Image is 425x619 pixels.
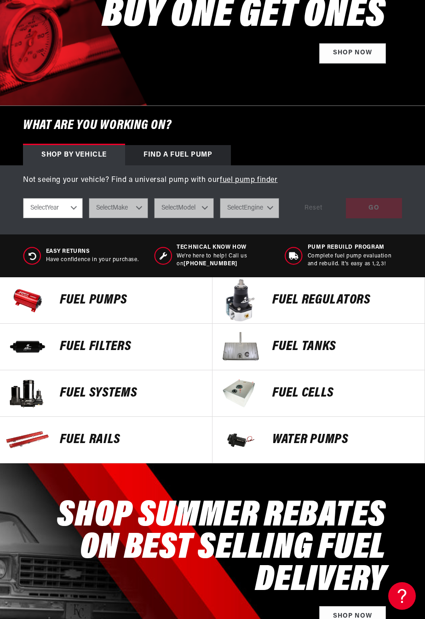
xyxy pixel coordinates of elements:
img: Fuel Pumps [5,277,51,323]
select: Engine [220,198,280,218]
a: fuel pump finder [220,176,278,184]
p: FUEL FILTERS [60,340,203,354]
p: Not seeing your vehicle? Find a universal pump with our [23,175,402,187]
div: Shop by vehicle [23,145,125,165]
p: We’re here to help! Call us on [177,252,271,268]
select: Year [23,198,83,218]
span: Technical Know How [177,244,271,251]
div: Find a Fuel Pump [125,145,231,165]
a: Shop Now [319,43,386,64]
span: Easy Returns [46,248,139,256]
span: Pump Rebuild program [308,244,402,251]
select: Make [89,198,149,218]
p: FUEL REGULATORS [272,293,415,307]
a: [PHONE_NUMBER] [184,261,237,267]
a: Water Pumps Water Pumps [212,417,425,463]
p: FUEL Cells [272,386,415,400]
img: Fuel Systems [5,370,51,416]
img: FUEL Rails [5,417,51,463]
p: Have confidence in your purchase. [46,256,139,264]
p: Complete fuel pump evaluation and rebuild. It's easy as 1,2,3! [308,252,402,268]
p: Fuel Pumps [60,293,203,307]
img: FUEL Cells [217,370,263,416]
img: FUEL FILTERS [5,324,51,370]
p: Water Pumps [272,433,415,447]
img: Water Pumps [217,417,263,463]
p: Fuel Tanks [272,340,415,354]
p: FUEL Rails [60,433,203,447]
a: Fuel Tanks Fuel Tanks [212,324,425,370]
select: Model [154,198,214,218]
a: FUEL Cells FUEL Cells [212,370,425,417]
p: Fuel Systems [60,386,203,400]
img: FUEL REGULATORS [217,277,263,323]
img: Fuel Tanks [217,324,263,370]
a: FUEL REGULATORS FUEL REGULATORS [212,277,425,324]
h2: SHOP SUMMER REBATES ON BEST SELLING FUEL DELIVERY [23,500,386,597]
